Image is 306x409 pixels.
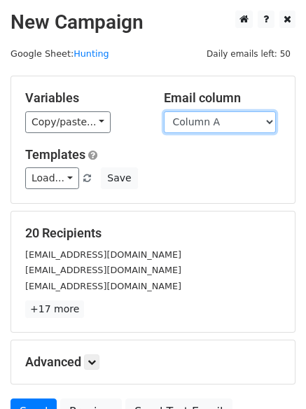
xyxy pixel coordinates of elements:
a: Daily emails left: 50 [202,48,295,59]
small: Google Sheet: [11,48,109,59]
h5: Email column [164,90,281,106]
span: Daily emails left: 50 [202,46,295,62]
iframe: Chat Widget [236,342,306,409]
h5: 20 Recipients [25,226,281,241]
a: Hunting [74,48,109,59]
h2: New Campaign [11,11,295,34]
a: Load... [25,167,79,189]
h5: Variables [25,90,143,106]
h5: Advanced [25,354,281,370]
a: Copy/paste... [25,111,111,133]
a: Templates [25,147,85,162]
small: [EMAIL_ADDRESS][DOMAIN_NAME] [25,249,181,260]
small: [EMAIL_ADDRESS][DOMAIN_NAME] [25,265,181,275]
button: Save [101,167,137,189]
a: +17 more [25,300,84,318]
small: [EMAIL_ADDRESS][DOMAIN_NAME] [25,281,181,291]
